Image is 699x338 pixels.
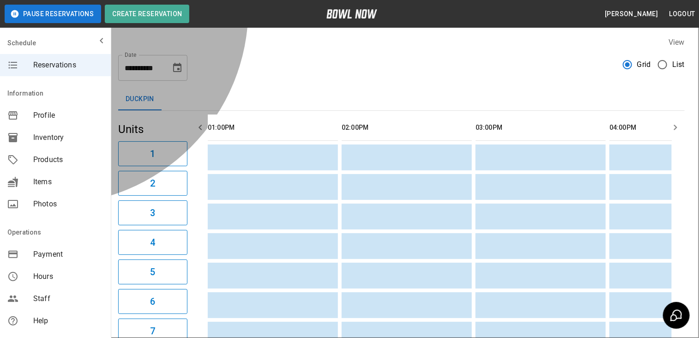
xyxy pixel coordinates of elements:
[33,110,103,121] span: Profile
[33,293,103,304] span: Staff
[33,315,103,326] span: Help
[150,205,155,220] h6: 3
[118,88,162,110] button: Duckpin
[33,249,103,260] span: Payment
[33,154,103,165] span: Products
[105,5,189,23] button: Create Reservation
[326,9,377,18] img: logo
[33,60,103,71] span: Reservations
[672,59,685,70] span: List
[150,294,155,309] h6: 6
[669,38,685,47] label: View
[150,146,155,161] h6: 1
[33,199,103,210] span: Photos
[208,115,338,141] th: 01:00PM
[118,88,685,110] div: inventory tabs
[342,115,472,141] th: 02:00PM
[601,6,662,23] button: [PERSON_NAME]
[150,176,155,191] h6: 2
[666,6,699,23] button: Logout
[150,265,155,279] h6: 5
[150,235,155,250] h6: 4
[33,176,103,187] span: Items
[637,59,651,70] span: Grid
[5,5,101,23] button: Pause Reservations
[476,115,606,141] th: 03:00PM
[118,122,187,137] h5: Units
[168,59,187,77] button: Choose date, selected date is Aug 21, 2025
[33,132,103,143] span: Inventory
[33,271,103,282] span: Hours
